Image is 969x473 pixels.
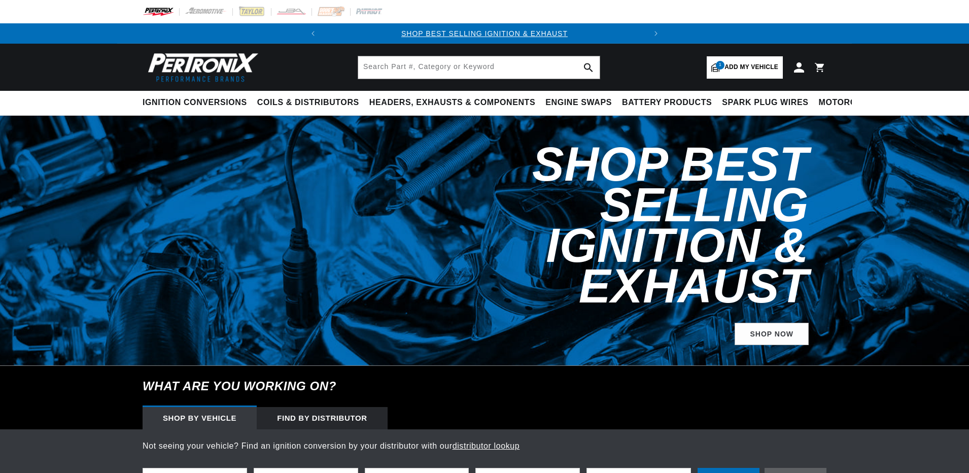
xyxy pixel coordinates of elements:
div: Announcement [323,28,646,39]
a: SHOP BEST SELLING IGNITION & EXHAUST [401,29,568,38]
summary: Engine Swaps [540,91,617,115]
span: Battery Products [622,97,712,108]
summary: Battery Products [617,91,717,115]
a: 1Add my vehicle [707,56,783,79]
button: Translation missing: en.sections.announcements.previous_announcement [303,23,323,44]
h6: What are you working on? [117,366,852,407]
div: 1 of 2 [323,28,646,39]
a: distributor lookup [453,442,520,450]
span: Motorcycle [819,97,879,108]
img: Pertronix [143,50,259,85]
a: SHOP NOW [735,323,809,346]
div: Find by Distributor [257,407,388,429]
summary: Ignition Conversions [143,91,252,115]
summary: Motorcycle [814,91,884,115]
h2: Shop Best Selling Ignition & Exhaust [375,144,809,307]
span: 1 [716,61,724,70]
span: Headers, Exhausts & Components [369,97,535,108]
span: Add my vehicle [724,62,778,72]
span: Engine Swaps [545,97,612,108]
span: Coils & Distributors [257,97,359,108]
span: Ignition Conversions [143,97,247,108]
button: search button [577,56,600,79]
span: Spark Plug Wires [722,97,808,108]
button: Translation missing: en.sections.announcements.next_announcement [646,23,666,44]
input: Search Part #, Category or Keyword [358,56,600,79]
slideshow-component: Translation missing: en.sections.announcements.announcement_bar [117,23,852,44]
p: Not seeing your vehicle? Find an ignition conversion by your distributor with our [143,440,826,453]
div: Shop by vehicle [143,407,257,429]
summary: Coils & Distributors [252,91,364,115]
summary: Spark Plug Wires [717,91,813,115]
summary: Headers, Exhausts & Components [364,91,540,115]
